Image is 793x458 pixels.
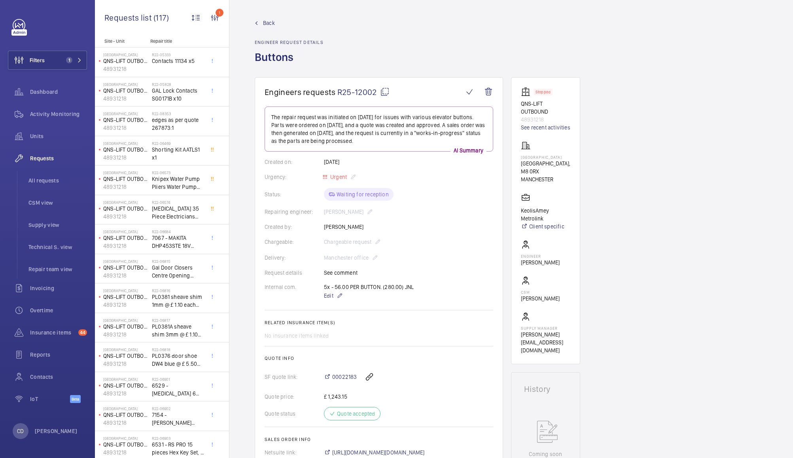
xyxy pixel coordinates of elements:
[103,301,149,309] p: 48931218
[152,318,204,323] h2: R22-06817
[28,221,87,229] span: Supply view
[152,288,204,293] h2: R22-06816
[150,38,203,44] p: Repair title
[152,205,204,220] span: [MEDICAL_DATA] 35 Piece Electricians Tool Kit with Pouch - RS Stock No.: [PHONE_NUMBER] ----
[524,385,567,393] h1: History
[152,411,204,427] span: 7154 - [PERSON_NAME] Tools FatMax® Quick Access PremiumBackpack
[152,200,204,205] h2: R22-06574
[104,13,153,23] span: Requests list
[103,272,149,279] p: 48931218
[30,132,87,140] span: Units
[152,116,204,132] span: edges as per quote 267873:1
[521,100,570,116] p: QNS-LIFT OUTBOUND
[103,360,149,368] p: 48931218
[8,51,87,70] button: Filters1
[103,441,149,448] p: QNS-LIFT OUTBOUND
[265,437,493,442] h2: Sales order info
[521,207,570,222] p: KeolisAmey Metrolink
[152,146,204,162] span: Shorting Kit AATLS1 x1
[28,243,87,251] span: Technical S. view
[152,87,204,103] span: GAL Lock Contacts SG0171B x10
[103,390,149,397] p: 48931218
[103,175,149,183] p: QNS-LIFT OUTBOUND
[324,373,357,381] a: 00022183
[332,448,425,456] span: [URL][DOMAIN_NAME][DOMAIN_NAME]
[103,170,149,175] p: [GEOGRAPHIC_DATA]
[28,265,87,273] span: Repair team view
[271,113,486,145] p: The repair request was initiated on [DATE] for issues with various elevator buttons. Parts were o...
[152,229,204,234] h2: R22-06684
[152,441,204,456] span: 6531 - RS PRO 15 pieces Hex Key Set, L Shape 1.27mm Ball End
[103,259,149,264] p: [GEOGRAPHIC_DATA]
[152,234,204,250] span: 7067 - MAKITA DHP453STE 18V 5.0[PERSON_NAME]-ION LXT CORDLESS COMBI DRILL SET (A10330750146)
[30,284,87,292] span: Invoicing
[152,382,204,397] span: 6529 - [MEDICAL_DATA] 6 Piece Chrome Molybdenum Steel Spanner Set
[35,427,78,435] p: [PERSON_NAME]
[103,377,149,382] p: [GEOGRAPHIC_DATA]
[152,111,204,116] h2: R22-08353
[521,258,560,266] p: [PERSON_NAME]
[28,199,87,207] span: CSM view
[103,146,149,154] p: QNS-LIFT OUTBOUND
[521,326,570,331] p: Supply manager
[103,124,149,132] p: 48931218
[103,411,149,419] p: QNS-LIFT OUTBOUND
[521,160,570,167] p: [GEOGRAPHIC_DATA],
[103,200,149,205] p: [GEOGRAPHIC_DATA]
[103,95,149,103] p: 48931218
[521,124,570,131] a: See recent activities
[103,288,149,293] p: [GEOGRAPHIC_DATA]
[103,183,149,191] p: 48931218
[30,395,70,403] span: IoT
[152,259,204,264] h2: R22-06815
[265,320,493,325] h2: Related insurance item(s)
[152,377,204,382] h2: R22-06901
[152,57,204,65] span: Contacts 11134 x5
[521,167,570,183] p: M8 0RX MANCHESTER
[103,52,149,57] p: [GEOGRAPHIC_DATA]
[521,87,534,97] img: elevator.svg
[152,264,204,279] span: Gal Door Closers Centre Opening ECL5S/C367L x2 ---
[30,351,87,359] span: Reports
[521,116,570,124] p: 48931218
[103,65,149,73] p: 48931218
[152,323,204,338] span: PL0381A sheave shim 3mm @ £ 1.10 each x50 ----
[30,56,45,64] span: Filters
[103,242,149,250] p: 48931218
[103,352,149,360] p: QNS-LIFT OUTBOUND
[324,448,425,456] a: [URL][DOMAIN_NAME][DOMAIN_NAME]
[332,373,357,381] span: 00022183
[103,116,149,124] p: QNS-LIFT OUTBOUND
[30,88,87,96] span: Dashboard
[17,427,24,435] p: CD
[103,213,149,220] p: 48931218
[103,406,149,411] p: [GEOGRAPHIC_DATA]
[70,395,81,403] span: Beta
[265,87,336,97] span: Engineers requests
[337,87,390,97] span: R25-12002
[265,355,493,361] h2: Quote info
[103,318,149,323] p: [GEOGRAPHIC_DATA]
[152,347,204,352] h2: R22-06818
[103,448,149,456] p: 48931218
[103,436,149,441] p: [GEOGRAPHIC_DATA]
[450,146,486,154] p: AI Summary
[521,222,570,230] a: Client specific
[103,141,149,146] p: [GEOGRAPHIC_DATA]
[152,352,204,368] span: PL0376 door shoe DW4 blue @ £ 5.50 each x10 ---
[30,110,87,118] span: Activity Monitoring
[78,329,87,336] span: 44
[152,175,204,191] span: Knipex Water Pump Pliers Water Pump Pliers - [PHONE_NUMBER] ---
[521,155,570,160] p: [GEOGRAPHIC_DATA]
[152,141,204,146] h2: R22-06469
[66,57,72,63] span: 1
[103,57,149,65] p: QNS-LIFT OUTBOUND
[103,264,149,272] p: QNS-LIFT OUTBOUND
[263,19,275,27] span: Back
[103,347,149,352] p: [GEOGRAPHIC_DATA]
[152,170,204,175] h2: R22-06573
[529,450,562,458] p: Coming soon
[103,419,149,427] p: 48931218
[103,382,149,390] p: QNS-LIFT OUTBOUND
[30,329,75,336] span: Insurance items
